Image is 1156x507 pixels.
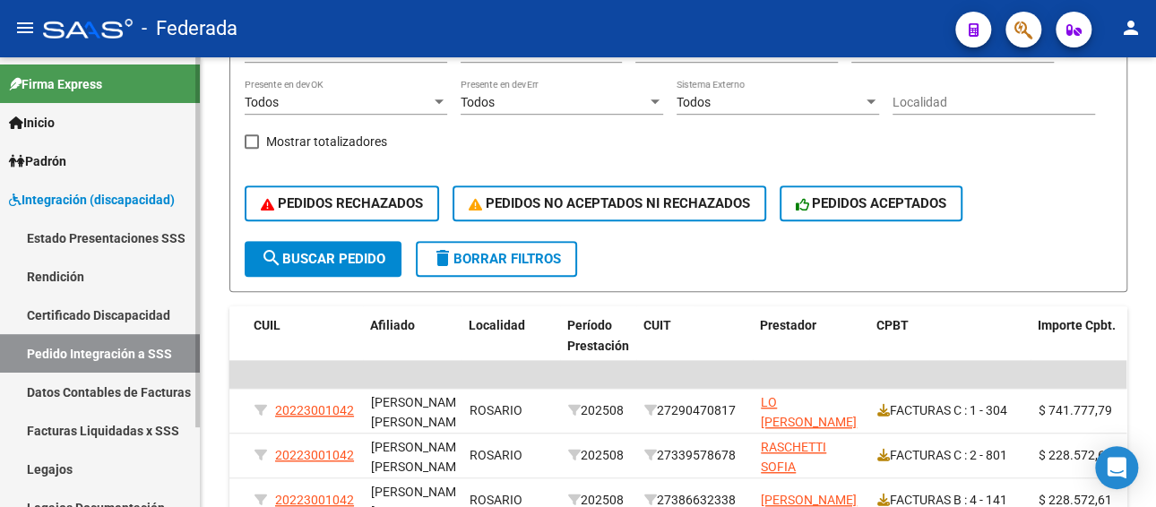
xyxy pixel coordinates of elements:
button: Borrar Filtros [416,241,577,277]
span: [PERSON_NAME] [PERSON_NAME] , - [371,395,467,451]
span: PEDIDOS NO ACEPTADOS NI RECHAZADOS [469,195,750,211]
span: Todos [461,95,495,109]
span: Integración (discapacidad) [9,190,175,210]
span: $ 228.572,61 [1039,448,1112,462]
span: CPBT [876,318,909,332]
datatable-header-cell: Importe Cpbt. [1031,306,1129,385]
span: Importe Cpbt. [1038,318,1116,332]
datatable-header-cell: Prestador [753,306,869,385]
div: 202508 [568,400,630,421]
span: Afiliado [370,318,415,332]
mat-icon: delete [432,247,453,269]
div: FACTURAS C : 1 - 304 [877,400,1024,421]
span: ROSARIO [470,493,522,507]
span: 20223001042 [275,493,354,507]
span: Buscar Pedido [261,251,385,267]
datatable-header-cell: Afiliado [363,306,462,385]
span: LO [PERSON_NAME] [PERSON_NAME] [761,395,857,451]
mat-icon: search [261,247,282,269]
button: PEDIDOS RECHAZADOS [245,185,439,221]
span: PEDIDOS RECHAZADOS [261,195,423,211]
span: 20223001042 [275,448,354,462]
datatable-header-cell: CUIL [246,306,363,385]
span: Prestador [760,318,816,332]
span: $ 741.777,79 [1039,403,1112,417]
button: PEDIDOS NO ACEPTADOS NI RECHAZADOS [453,185,766,221]
span: [PERSON_NAME] [PERSON_NAME] , - [371,440,467,495]
div: 202508 [568,445,630,466]
span: - Federada [142,9,237,48]
datatable-header-cell: CUIT [636,306,753,385]
button: Buscar Pedido [245,241,401,277]
span: $ 228.572,61 [1039,493,1112,507]
span: ROSARIO [470,448,522,462]
span: CUIT [643,318,671,332]
button: PEDIDOS ACEPTADOS [780,185,963,221]
span: RASCHETTI SOFIA [761,440,826,475]
div: 27290470817 [644,400,746,421]
span: Padrón [9,151,66,171]
mat-icon: person [1120,17,1142,39]
span: ROSARIO [470,403,522,417]
datatable-header-cell: Localidad [462,306,560,385]
span: Localidad [469,318,525,332]
span: Inicio [9,113,55,133]
span: Firma Express [9,74,102,94]
span: 20223001042 [275,403,354,417]
span: Borrar Filtros [432,251,561,267]
span: Todos [677,95,711,109]
span: PEDIDOS ACEPTADOS [796,195,947,211]
datatable-header-cell: Período Prestación [560,306,636,385]
span: [PERSON_NAME] [761,493,857,507]
span: Mostrar totalizadores [266,131,387,152]
span: CUIL [254,318,280,332]
div: Open Intercom Messenger [1095,446,1138,489]
span: Todos [245,95,279,109]
mat-icon: menu [14,17,36,39]
div: 27339578678 [644,445,746,466]
datatable-header-cell: CPBT [869,306,1031,385]
span: Período Prestación [567,318,629,353]
div: FACTURAS C : 2 - 801 [877,445,1024,466]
